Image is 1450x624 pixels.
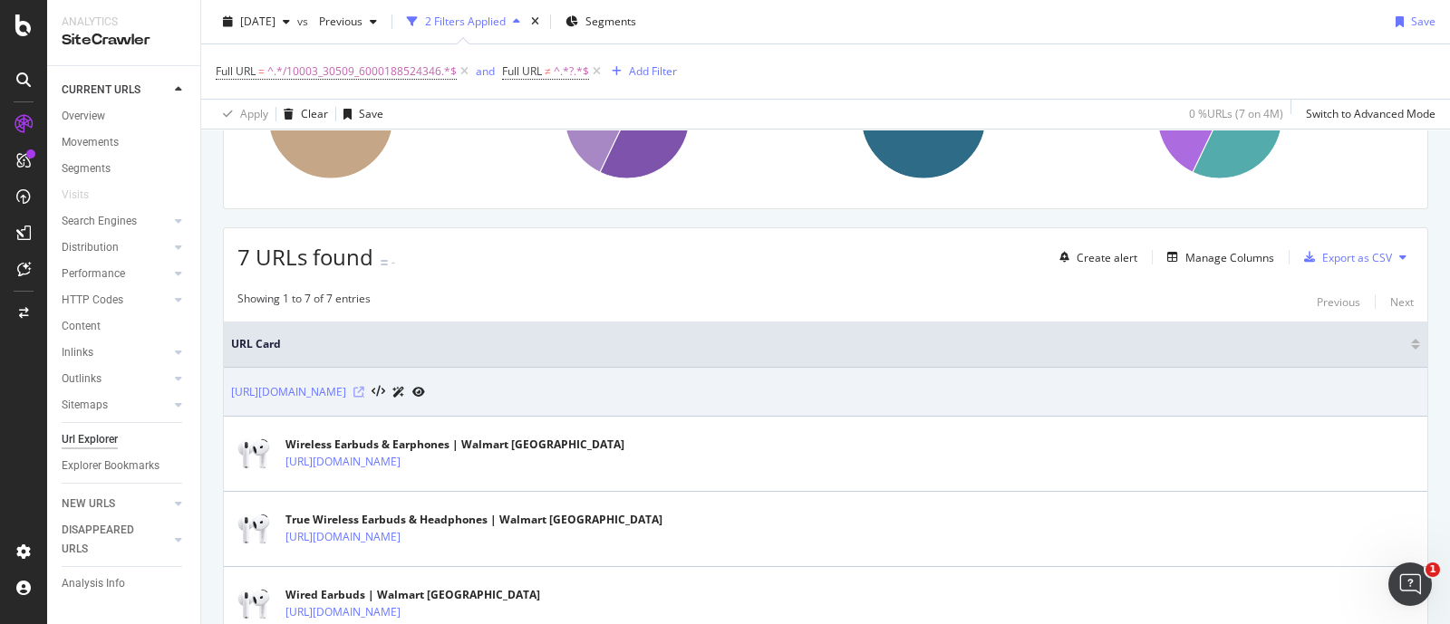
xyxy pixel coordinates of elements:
[62,291,169,310] a: HTTP Codes
[231,431,276,476] img: main image
[231,506,276,552] img: main image
[476,63,495,79] div: and
[1306,106,1435,121] div: Switch to Advanced Mode
[604,61,677,82] button: Add Filter
[237,37,520,195] div: A chart.
[585,14,636,29] span: Segments
[297,14,312,29] span: vs
[240,106,268,121] div: Apply
[62,317,101,336] div: Content
[1126,37,1409,195] div: A chart.
[62,212,169,231] a: Search Engines
[62,133,188,152] a: Movements
[62,574,188,593] a: Analysis Info
[1297,243,1392,272] button: Export as CSV
[62,574,125,593] div: Analysis Info
[62,317,188,336] a: Content
[62,30,186,51] div: SiteCrawler
[285,453,401,471] a: [URL][DOMAIN_NAME]
[258,63,265,79] span: =
[231,336,1406,352] span: URL Card
[62,264,125,283] div: Performance
[1388,7,1435,36] button: Save
[62,494,115,514] div: NEW URLS
[412,382,425,401] a: URL Inspection
[62,521,169,559] a: DISAPPEARED URLS
[312,7,384,36] button: Previous
[739,118,771,130] text: glass/*
[629,63,677,79] div: Add Filter
[62,430,118,449] div: Url Explorer
[1299,100,1435,129] button: Switch to Advanced Mode
[285,512,662,528] div: True Wireless Earbuds & Headphones | Walmart [GEOGRAPHIC_DATA]
[62,264,169,283] a: Performance
[1052,243,1137,272] button: Create alert
[62,159,188,178] a: Segments
[312,14,362,29] span: Previous
[1390,294,1414,310] div: Next
[285,437,624,453] div: Wireless Earbuds & Earphones | Walmart [GEOGRAPHIC_DATA]
[1160,246,1274,268] button: Manage Columns
[62,370,101,389] div: Outlinks
[359,106,383,121] div: Save
[285,528,401,546] a: [URL][DOMAIN_NAME]
[425,14,506,29] div: 2 Filters Applied
[1239,118,1270,130] text: 57.1%
[1411,14,1435,29] div: Save
[1185,250,1274,265] div: Manage Columns
[62,494,169,514] a: NEW URLS
[62,186,107,205] a: Visits
[1331,118,1338,130] text: fr
[62,430,188,449] a: Url Explorer
[240,14,275,29] span: 2025 Aug. 22nd
[301,106,328,121] div: Clear
[534,37,817,195] div: A chart.
[1189,106,1283,121] div: 0 % URLs ( 7 on 4M )
[62,159,111,178] div: Segments
[285,603,401,621] a: [URL][DOMAIN_NAME]
[62,133,119,152] div: Movements
[1322,250,1392,265] div: Export as CSV
[400,7,527,36] button: 2 Filters Applied
[62,186,89,205] div: Visits
[62,370,169,389] a: Outlinks
[1390,291,1414,312] button: Next
[381,260,388,265] img: Equal
[62,456,159,475] div: Explorer Bookmarks
[830,37,1113,195] div: A chart.
[476,62,495,80] button: and
[216,100,268,129] button: Apply
[62,107,105,126] div: Overview
[62,521,153,559] div: DISAPPEARED URLS
[372,386,385,398] button: View HTML Source
[502,63,542,79] span: Full URL
[391,254,395,270] div: -
[62,81,140,100] div: CURRENT URLS
[237,291,371,312] div: Showing 1 to 7 of 7 entries
[336,100,383,129] button: Save
[1317,291,1360,312] button: Previous
[392,382,405,401] a: AI Url Details
[62,396,108,415] div: Sitemaps
[62,212,137,231] div: Search Engines
[216,63,256,79] span: Full URL
[231,383,346,401] a: [URL][DOMAIN_NAME]
[285,587,540,603] div: Wired Earbuds | Walmart [GEOGRAPHIC_DATA]
[1077,250,1137,265] div: Create alert
[62,238,119,257] div: Distribution
[558,7,643,36] button: Segments
[62,14,186,30] div: Analytics
[62,107,188,126] a: Overview
[527,13,543,31] div: times
[276,100,328,129] button: Clear
[62,396,169,415] a: Sitemaps
[62,343,93,362] div: Inlinks
[62,238,169,257] a: Distribution
[1317,294,1360,310] div: Previous
[646,118,677,130] text: 57.1%
[62,343,169,362] a: Inlinks
[237,242,373,272] span: 7 URLs found
[545,63,551,79] span: ≠
[62,456,188,475] a: Explorer Bookmarks
[62,291,123,310] div: HTTP Codes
